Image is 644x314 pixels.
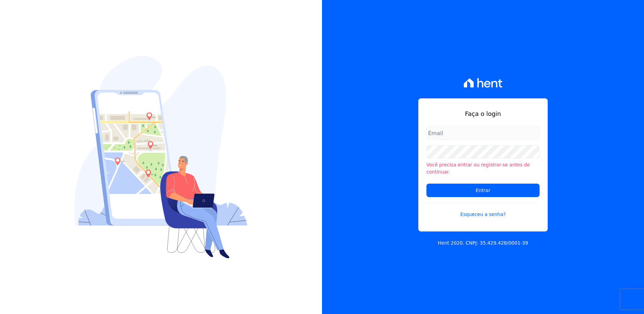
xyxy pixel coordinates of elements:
[426,202,540,218] a: Esqueceu a senha?
[74,56,248,258] img: Login
[426,126,540,140] input: Email
[426,161,540,176] li: Você precisa entrar ou registrar-se antes de continuar.
[426,184,540,197] input: Entrar
[438,240,528,247] p: Hent 2020. CNPJ: 35.429.428/0001-39
[426,109,540,118] h1: Faça o login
